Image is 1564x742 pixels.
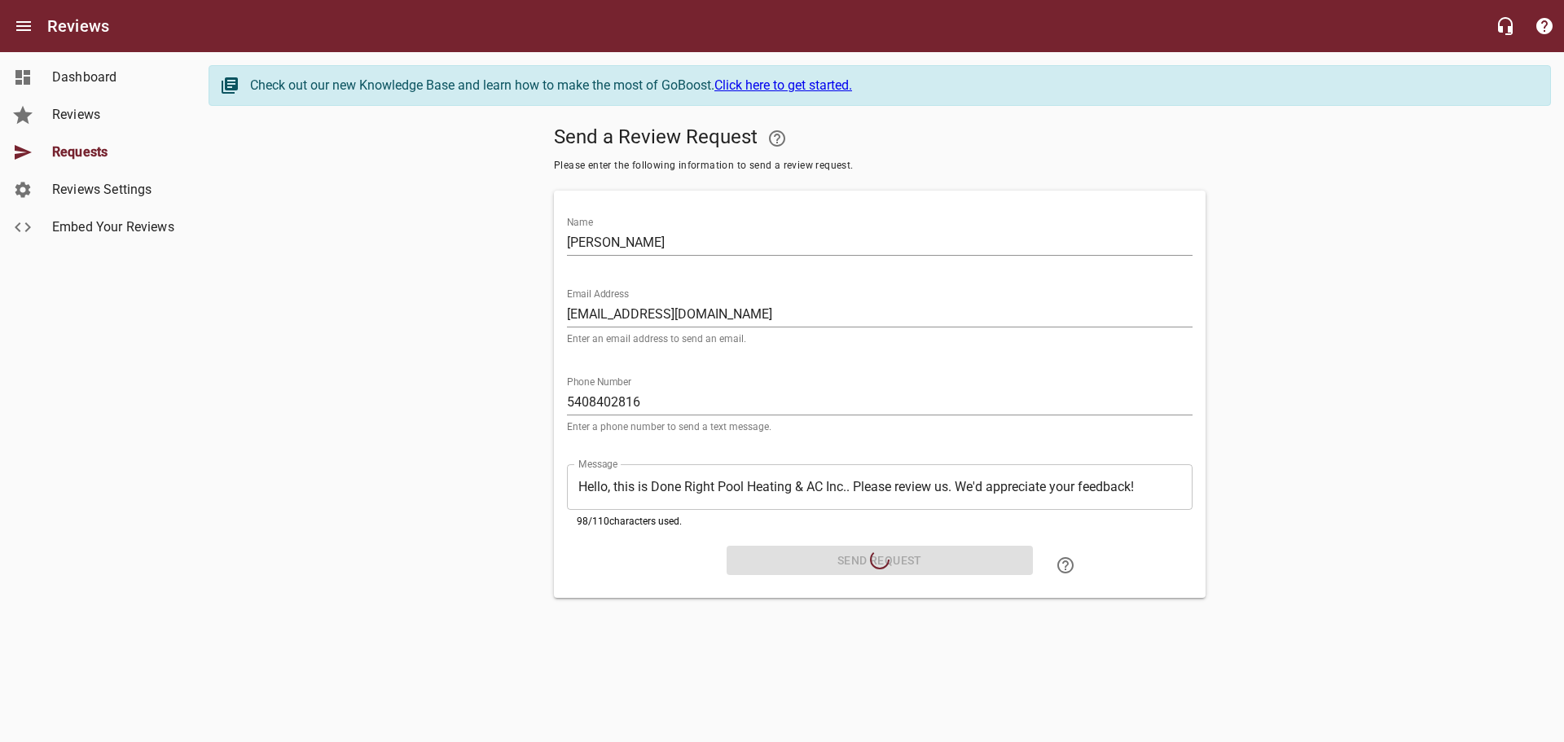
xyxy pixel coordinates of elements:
[52,143,176,162] span: Requests
[714,77,852,93] a: Click here to get started.
[1486,7,1525,46] button: Live Chat
[52,105,176,125] span: Reviews
[554,158,1206,174] span: Please enter the following information to send a review request.
[567,289,629,299] label: Email Address
[554,119,1206,158] h5: Send a Review Request
[1046,546,1085,585] a: Learn how to "Send a Review Request"
[567,334,1193,344] p: Enter an email address to send an email.
[47,13,109,39] h6: Reviews
[1525,7,1564,46] button: Support Portal
[577,516,682,527] span: 98 / 110 characters used.
[567,217,593,227] label: Name
[567,377,631,387] label: Phone Number
[567,422,1193,432] p: Enter a phone number to send a text message.
[52,217,176,237] span: Embed Your Reviews
[52,180,176,200] span: Reviews Settings
[758,119,797,158] a: Your Google or Facebook account must be connected to "Send a Review Request"
[4,7,43,46] button: Open drawer
[250,76,1534,95] div: Check out our new Knowledge Base and learn how to make the most of GoBoost.
[52,68,176,87] span: Dashboard
[578,479,1181,494] textarea: Hello, this is Done Right Pool Heating & AC Inc.. Please review us. We'd appreciate your feedback!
